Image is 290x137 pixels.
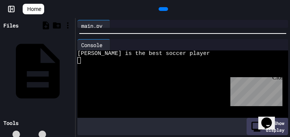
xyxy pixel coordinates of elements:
[227,74,282,106] iframe: chat widget
[3,119,19,127] div: Tools
[27,5,41,13] span: Home
[3,3,52,48] div: Chat with us now!Close
[77,50,210,57] span: [PERSON_NAME] is the best soccer player
[77,41,106,49] div: Console
[258,107,282,129] iframe: chat widget
[3,21,19,29] div: Files
[77,22,106,30] div: main.py
[247,118,288,135] div: Show display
